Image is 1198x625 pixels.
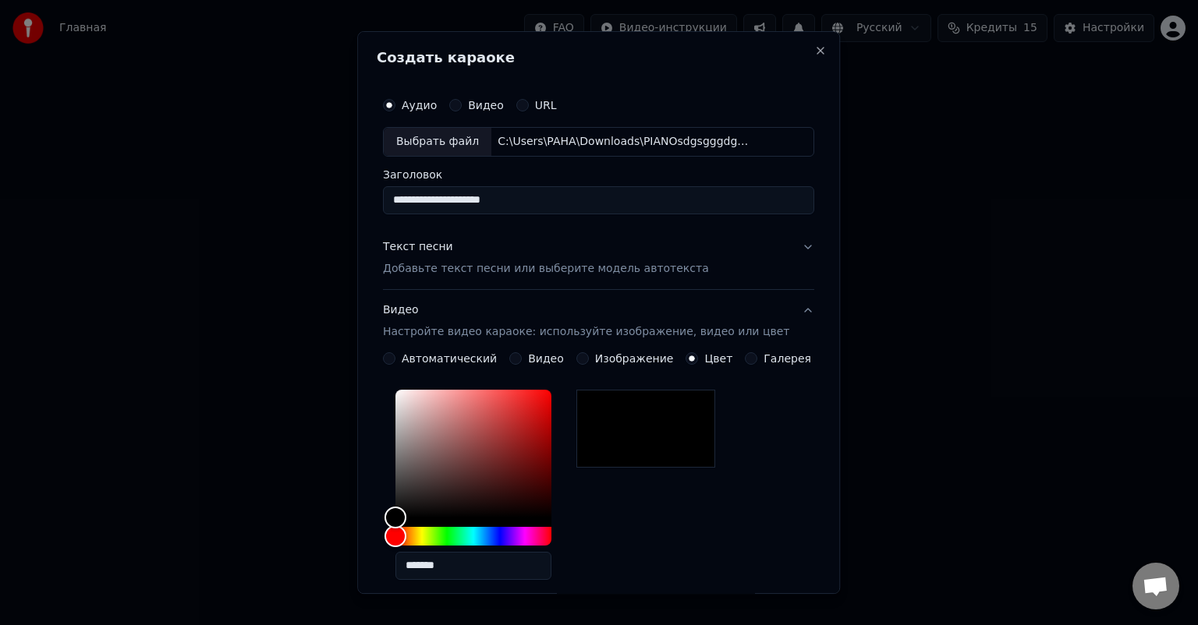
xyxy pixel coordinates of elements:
div: Выбрать файл [384,128,491,156]
h2: Создать караоке [377,51,821,65]
label: Автоматический [402,353,497,364]
div: Видео [383,302,789,340]
label: Цвет [705,353,733,364]
p: Добавьте текст песни или выберите модель автотекста [383,261,709,277]
label: Изображение [595,353,674,364]
label: Видео [528,353,564,364]
label: URL [535,100,557,111]
div: Hue [395,527,551,546]
button: ВидеоНастройте видео караоке: используйте изображение, видео или цвет [383,290,814,352]
button: Текст песниДобавьте текст песни или выберите модель автотекста [383,227,814,289]
label: Аудио [402,100,437,111]
div: C:\Users\PAHA\Downloads\PIANOsdgsgggdgsdgsdnew.mp3 [491,134,757,150]
label: Галерея [764,353,812,364]
div: Color [395,390,551,517]
label: Заголовок [383,169,814,180]
label: Видео [468,100,504,111]
div: Текст песни [383,239,453,255]
p: Настройте видео караоке: используйте изображение, видео или цвет [383,324,789,340]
